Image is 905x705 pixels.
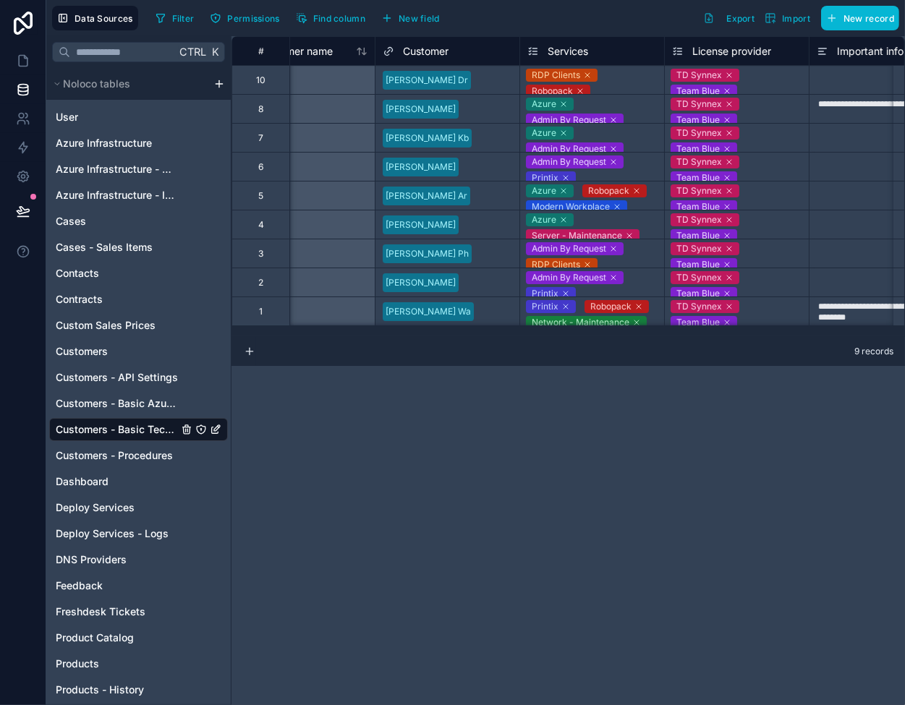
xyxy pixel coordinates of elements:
button: New record [821,6,899,30]
div: 2 [258,277,263,289]
div: Team Blue [676,258,720,271]
div: Admin By Request [532,155,606,168]
div: Admin By Request [532,114,606,127]
div: Team Blue [676,316,720,329]
div: 8 [258,103,263,115]
div: [PERSON_NAME] [386,161,456,174]
div: # [243,46,279,56]
div: Admin By Request [532,271,606,284]
a: New record [815,6,899,30]
div: Robopack [532,85,573,98]
div: [PERSON_NAME] Ar [386,189,467,202]
div: Robopack [590,300,632,313]
div: Azure [532,127,556,140]
span: New field [399,13,440,24]
div: Team Blue [676,85,720,98]
span: Ctrl [178,43,208,61]
div: [PERSON_NAME] Kb [386,132,469,145]
div: [PERSON_NAME] Ph [386,247,469,260]
button: Filter [150,7,200,29]
a: Permissions [205,7,290,29]
div: RDP Clients [532,69,580,82]
span: Export [726,13,755,24]
div: TD Synnex [676,242,722,255]
div: TD Synnex [676,69,722,82]
button: Find column [291,7,370,29]
div: 3 [258,248,263,260]
span: Permissions [227,13,279,24]
div: Team Blue [676,142,720,155]
div: Printix [532,300,558,313]
div: Team Blue [676,171,720,184]
span: Services [548,44,588,59]
span: Import [782,13,810,24]
div: Admin By Request [532,142,606,155]
button: New field [376,7,445,29]
div: Azure [532,98,556,111]
div: [PERSON_NAME] Dr [386,74,468,87]
div: Azure [532,213,556,226]
div: Admin By Request [532,242,606,255]
span: 9 records [854,346,893,357]
div: TD Synnex [676,155,722,168]
button: Import [760,6,815,30]
div: 1 [259,306,263,317]
span: New record [844,13,894,24]
span: Filter [172,13,195,24]
div: Server - Maintenance [532,229,622,242]
div: 4 [258,219,264,231]
div: Robopack [588,184,629,197]
span: Find column [313,13,365,24]
button: Export [698,6,760,30]
div: [PERSON_NAME] Wa [386,305,471,318]
div: Team Blue [676,114,720,127]
div: Team Blue [676,229,720,242]
div: 7 [258,132,263,144]
button: Data Sources [52,6,138,30]
div: TD Synnex [676,300,722,313]
div: 5 [258,190,263,202]
div: 6 [258,161,263,173]
div: TD Synnex [676,184,722,197]
div: Printix [532,171,558,184]
div: Team Blue [676,287,720,300]
div: TD Synnex [676,98,722,111]
span: K [210,47,220,57]
div: [PERSON_NAME] [386,276,456,289]
button: Permissions [205,7,284,29]
div: [PERSON_NAME] [386,218,456,231]
div: Team Blue [676,200,720,213]
span: Customer name [258,44,333,59]
div: TD Synnex [676,127,722,140]
span: Data Sources [75,13,133,24]
div: Network - Maintenance [532,316,629,329]
div: Printix [532,287,558,300]
div: Azure [532,184,556,197]
div: 10 [256,74,265,86]
div: RDP Clients [532,258,580,271]
div: Modern Workplace [532,200,610,213]
div: TD Synnex [676,271,722,284]
span: License provider [692,44,771,59]
div: [PERSON_NAME] [386,103,456,116]
div: TD Synnex [676,213,722,226]
span: Customer [403,44,449,59]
